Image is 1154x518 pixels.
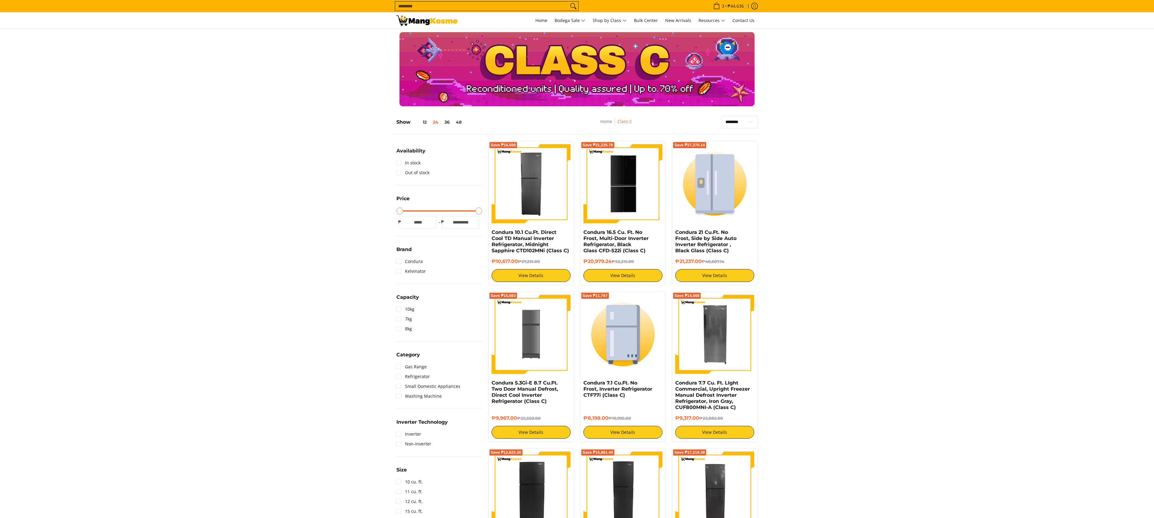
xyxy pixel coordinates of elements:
[396,295,419,300] span: Capacity
[583,145,662,222] img: Condura 16.5 Cu. Ft. No Frost, Multi-Door Inverter Refrigerator, Black Glass CFD-522i (Class C)
[612,259,634,264] del: ₱52,215.00
[492,415,571,421] h6: ₱9,967.00
[441,120,453,125] button: 36
[396,304,414,314] a: 10kg
[396,467,407,472] span: Size
[396,420,448,429] summary: Open
[555,17,585,24] span: Bodega Sale
[675,380,750,410] a: Condura 7.7 Cu. Ft. LIght Commercial, Upright Freezer Manual Defrost Inverter Refrigerator, Iron ...
[396,219,403,225] span: ₱
[396,467,407,477] summary: Open
[600,118,612,124] a: Home
[396,381,460,391] a: Small Domestic Appliances
[552,12,588,29] a: Bodega Sale
[492,269,571,282] a: View Details
[396,158,421,168] a: In stock
[631,12,661,29] a: Bulk Center
[396,391,442,401] a: Washing Machine
[396,314,412,324] a: 7kg
[699,416,723,421] del: ₱23,885.00
[396,420,448,425] span: Inverter Technology
[583,380,652,398] a: Condura 7.1 Cu.Ft. No Frost, Inverter Refrigerator CTF77i (Class C)
[609,416,631,421] del: ₱19,995.00
[518,259,540,264] del: ₱27,215.00
[396,148,425,153] span: Availability
[396,429,421,439] a: Inverter
[464,12,758,29] nav: Main Menu
[396,295,419,304] summary: Open
[396,477,423,487] a: 10 cu. ft.
[517,416,541,421] del: ₱25,550.00
[430,120,441,125] button: 24
[396,506,423,516] a: 15 cu. ft.
[699,17,725,24] span: Resources
[583,294,608,298] span: Save ₱11,797
[535,17,547,23] span: Home
[675,258,754,265] h6: ₱21,237.00
[674,294,699,298] span: Save ₱14,568
[396,362,427,372] a: Gas Range
[675,229,736,253] a: Condura 21 Cu.Ft. No Frost, Side by Side Auto Inverter Refrigerator , Black Glass (Class C)
[583,415,662,421] h6: ₱8,198.00
[396,15,458,26] img: Class C Home &amp; Business Appliances: Up to 70% Off l Mang Kosme
[410,120,430,125] button: 12
[396,257,423,266] a: Condura
[583,143,613,147] span: Save ₱31,235.76
[590,12,630,29] a: Shop by Class
[675,415,754,421] h6: ₱9,317.00
[532,12,550,29] a: Home
[593,17,627,24] span: Shop by Class
[396,324,412,334] a: 8kg
[563,118,670,132] nav: Breadcrumbs
[491,451,521,454] span: Save ₱12,625.30
[721,4,725,8] span: 3
[396,439,431,449] a: Non-Inverter
[583,426,662,439] a: View Details
[729,12,758,29] a: Contact Us
[675,295,754,374] img: Condura 7.7 Cu. Ft. LIght Commercial, Upright Freezer Manual Defrost Inverter Refrigerator, Iron ...
[492,426,571,439] a: View Details
[662,12,694,29] a: New Arrivals
[702,259,724,264] del: ₱48,607.14
[396,497,423,506] a: 12 cu. ft.
[617,118,632,124] a: Class C
[492,229,569,253] a: Condura 10.1 Cu.Ft. Direct Cool TD Manual Inverter Refrigerator, Midnight Sapphire CTD102MNi (Cla...
[396,266,426,276] a: Kelvinator
[675,426,754,439] a: View Details
[453,120,465,125] button: 48
[492,295,571,373] img: Condura 5.3Gi-E 8.7 Cu.Ft. Two Door Manual Defrost, Direct Cool Inverter Refrigerator (Class C)
[396,372,430,381] a: Refrigerator
[583,269,662,282] a: View Details
[634,17,658,23] span: Bulk Center
[727,4,745,8] span: ₱44,636
[583,295,662,374] img: Condura 7.1 Cu.Ft. No Frost, Inverter Refrigerator CTF77i (Class C)
[674,451,705,454] span: Save ₱17,219.39
[492,380,558,404] a: Condura 5.3Gi-E 8.7 Cu.Ft. Two Door Manual Defrost, Direct Cool Inverter Refrigerator (Class C)
[396,352,420,362] summary: Open
[396,148,425,158] summary: Open
[674,143,705,147] span: Save ₱27,370.14
[396,487,422,497] a: 11 cu. ft
[583,451,613,454] span: Save ₱15,861.40
[439,219,445,225] span: ₱
[491,143,516,147] span: Save ₱16,598
[396,196,410,201] span: Price
[568,2,578,11] button: Search
[711,3,746,9] span: •
[492,144,571,223] img: Condura 10.1 Cu.Ft. Direct Cool TD Manual Inverter Refrigerator, Midnight Sapphire CTD102MNi (Cla...
[675,144,754,223] img: Condura 21 Cu.Ft. No Frost, Side by Side Auto Inverter Refrigerator , Black Glass (Class C)
[492,258,571,265] h6: ₱10,617.00
[396,247,412,257] summary: Open
[396,168,429,178] a: Out of stock
[396,196,410,206] summary: Open
[491,294,516,298] span: Save ₱15,583
[732,17,755,23] span: Contact Us
[396,119,465,125] h5: Show
[583,229,649,253] a: Condura 16.5 Cu. Ft. No Frost, Multi-Door Inverter Refrigerator, Black Glass CFD-522i (Class C)
[665,17,691,23] span: New Arrivals
[583,258,662,265] h6: ₱20,979.24
[396,352,420,357] span: Category
[695,12,728,29] a: Resources
[675,269,754,282] a: View Details
[396,247,412,252] span: Brand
